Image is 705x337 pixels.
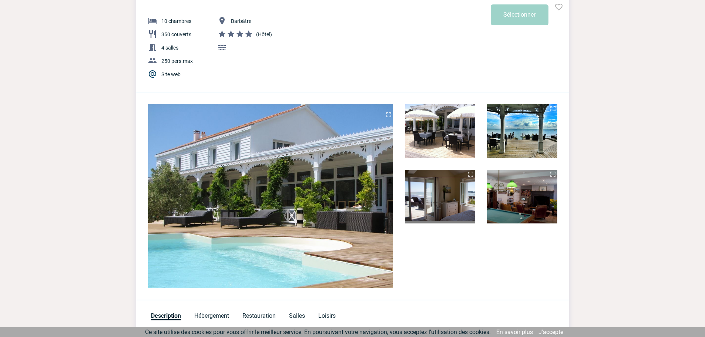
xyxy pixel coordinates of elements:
img: Ajouter aux favoris [554,3,563,11]
span: 10 chambres [161,18,191,24]
a: Site web [161,71,181,77]
span: (Hôtel) [256,31,272,37]
span: Hébergement [194,312,229,319]
button: Sélectionner [491,4,548,25]
span: Description [151,312,181,320]
span: Restauration [242,312,276,319]
span: Ce site utilise des cookies pour vous offrir le meilleur service. En poursuivant votre navigation... [145,328,491,336]
span: Loisirs [318,312,336,319]
img: Mer/Lac [218,43,226,52]
a: En savoir plus [496,328,533,336]
span: 4 salles [161,45,178,51]
span: 250 pers.max [161,58,193,64]
span: 350 couverts [161,31,191,37]
a: J'accepte [538,328,563,336]
span: Salles [289,312,305,319]
span: Barbâtre [231,18,251,24]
